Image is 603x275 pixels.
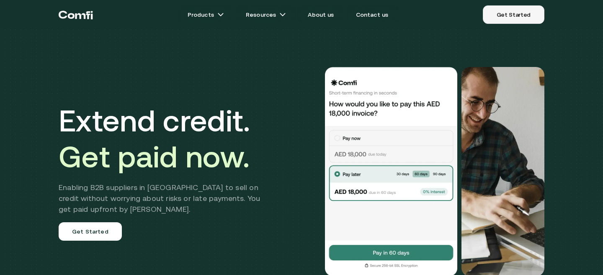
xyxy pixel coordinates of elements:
a: About us [298,6,344,23]
span: Get paid now. [59,139,250,174]
a: Resourcesarrow icons [236,6,296,23]
a: Return to the top of the Comfi home page [59,2,93,27]
a: Productsarrow icons [178,6,234,23]
a: Get Started [483,5,544,24]
img: arrow icons [279,11,286,18]
h2: Enabling B2B suppliers in [GEOGRAPHIC_DATA] to sell on credit without worrying about risks or lat... [59,182,273,215]
a: Get Started [59,222,122,241]
h1: Extend credit. [59,103,273,175]
a: Contact us [346,6,399,23]
img: arrow icons [217,11,224,18]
